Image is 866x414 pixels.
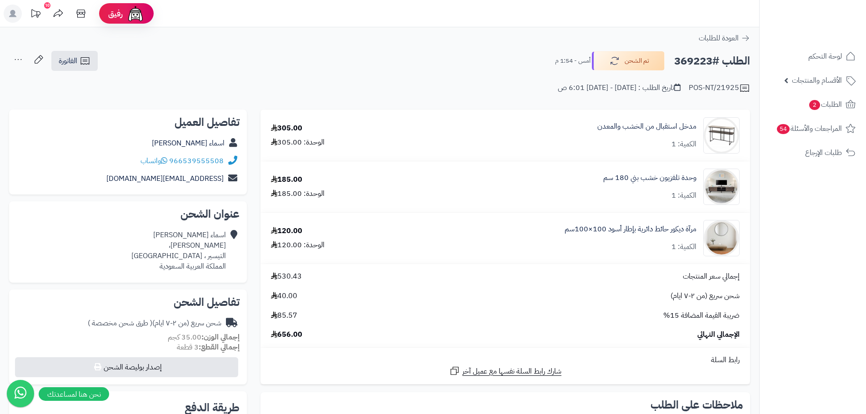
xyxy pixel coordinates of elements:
h2: ملاحظات على الطلب [268,399,743,410]
span: العودة للطلبات [699,33,739,44]
span: 2 [809,100,820,110]
a: العودة للطلبات [699,33,750,44]
h2: تفاصيل العميل [16,117,240,128]
div: 120.00 [271,226,302,236]
span: الطلبات [808,98,842,111]
a: مرآة ديكور حائط دائرية بإطار أسود 100×100سم [565,224,696,234]
small: أمس - 1:54 م [555,56,591,65]
span: رفيق [108,8,123,19]
span: الفاتورة [59,55,77,66]
span: إجمالي سعر المنتجات [683,271,740,282]
span: شارك رابط السلة نفسها مع عميل آخر [462,366,561,377]
a: اسماء [PERSON_NAME] [152,138,225,149]
a: مدخل استقبال من الخشب والمعدن [597,121,696,132]
span: المراجعات والأسئلة [776,122,842,135]
span: طلبات الإرجاع [805,146,842,159]
img: ai-face.png [126,5,145,23]
img: 1739790963-220608010528-90x90.jpg [704,117,739,154]
span: ( طرق شحن مخصصة ) [88,318,152,329]
h2: الطلب #369223 [674,52,750,70]
span: الأقسام والمنتجات [792,74,842,87]
strong: إجمالي القطع: [199,342,240,353]
div: الوحدة: 120.00 [271,240,325,250]
div: اسماء [PERSON_NAME] [PERSON_NAME]، التيسير ، [GEOGRAPHIC_DATA] المملكة العربية السعودية [131,230,226,271]
div: رابط السلة [264,355,746,365]
div: الكمية: 1 [671,242,696,252]
div: 10 [44,2,50,9]
span: لوحة التحكم [808,50,842,63]
div: الوحدة: 305.00 [271,137,325,148]
a: تحديثات المنصة [24,5,47,25]
div: الكمية: 1 [671,190,696,201]
button: إصدار بوليصة الشحن [15,357,238,377]
h2: عنوان الشحن [16,209,240,219]
img: 1753785549-1-90x90.jpg [704,220,739,256]
small: 3 قطعة [177,342,240,353]
a: [EMAIL_ADDRESS][DOMAIN_NAME] [106,173,224,184]
a: المراجعات والأسئلة54 [765,118,861,140]
button: تم الشحن [592,51,665,70]
div: شحن سريع (من ٢-٧ ايام) [88,318,221,329]
a: لوحة التحكم [765,45,861,67]
span: ضريبة القيمة المضافة 15% [663,310,740,321]
span: 85.57 [271,310,297,321]
a: واتساب [140,155,167,166]
img: 1750493842-220601011470-90x90.jpg [704,169,739,205]
span: الإجمالي النهائي [697,329,740,340]
a: الطلبات2 [765,94,861,115]
a: الفاتورة [51,51,98,71]
h2: طريقة الدفع [185,402,240,413]
small: 35.00 كجم [168,332,240,343]
span: 40.00 [271,291,297,301]
div: 305.00 [271,123,302,134]
h2: تفاصيل الشحن [16,297,240,308]
a: طلبات الإرجاع [765,142,861,164]
div: تاريخ الطلب : [DATE] - [DATE] 6:01 ص [558,83,681,93]
div: الكمية: 1 [671,139,696,150]
a: 966539555508 [169,155,224,166]
span: 54 [777,124,790,134]
div: 185.00 [271,175,302,185]
a: شارك رابط السلة نفسها مع عميل آخر [449,365,561,377]
div: POS-NT/21925 [689,83,750,94]
span: شحن سريع (من ٢-٧ ايام) [671,291,740,301]
span: 530.43 [271,271,302,282]
a: وحدة تلفزيون خشب بني 180 سم [603,173,696,183]
span: 656.00 [271,329,302,340]
div: الوحدة: 185.00 [271,189,325,199]
strong: إجمالي الوزن: [201,332,240,343]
